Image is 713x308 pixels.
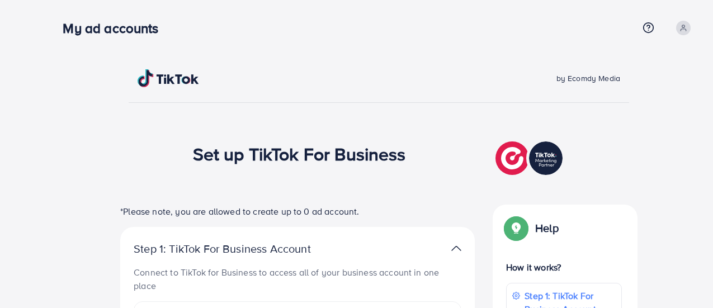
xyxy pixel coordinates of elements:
span: by Ecomdy Media [556,73,620,84]
p: *Please note, you are allowed to create up to 0 ad account. [120,205,475,218]
p: Help [535,221,559,235]
p: How it works? [506,260,622,274]
img: Popup guide [506,218,526,238]
h1: Set up TikTok For Business [193,143,406,164]
p: Step 1: TikTok For Business Account [134,242,346,255]
img: TikTok [138,69,199,87]
h3: My ad accounts [63,20,167,36]
img: TikTok partner [495,139,565,178]
img: TikTok partner [451,240,461,257]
